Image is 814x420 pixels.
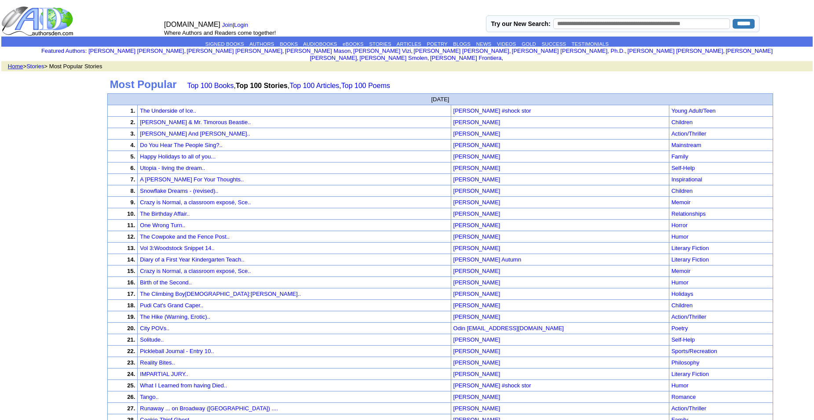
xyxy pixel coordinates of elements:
a: BOOKS [280,41,298,47]
a: STORIES [369,41,391,47]
font: 20. [127,325,135,332]
a: [PERSON_NAME] [453,404,500,412]
a: [PERSON_NAME] Mason [285,48,351,54]
a: One Wrong Turn.. [140,222,185,228]
a: [PERSON_NAME] [453,221,500,228]
a: [PERSON_NAME] [PERSON_NAME] [187,48,282,54]
font: [DATE] [431,96,449,103]
a: [PERSON_NAME] [PERSON_NAME], Ph.D. [512,48,625,54]
font: | [222,22,251,28]
a: The Cowpoke and the Fence Post.. [140,233,230,240]
a: Crazy is Normal, a classroom exposé, Sce.. [140,268,251,274]
font: 11. [127,222,135,228]
a: [PERSON_NAME] [453,210,500,217]
a: Join [222,22,233,28]
font: 17. [127,291,135,297]
a: Action/Thriller [672,405,706,412]
font: i [503,56,504,61]
a: Login [234,22,248,28]
a: [PERSON_NAME] [453,347,500,354]
font: 26. [127,394,135,400]
a: [PERSON_NAME] [453,301,500,309]
a: Literary Fiction [672,245,709,251]
a: [PERSON_NAME] [453,232,500,240]
a: The Underside of Ice.. [140,107,196,114]
a: Literary Fiction [672,371,709,377]
a: City POVs.. [140,325,169,332]
a: Top 100 Poems [341,82,390,89]
a: [PERSON_NAME] [453,198,500,206]
a: [PERSON_NAME] [453,187,500,194]
font: [PERSON_NAME] [453,268,500,274]
a: Humor [672,382,689,389]
a: [PERSON_NAME] Vizi [353,48,411,54]
font: 2. [130,119,135,125]
font: i [186,49,186,54]
font: i [284,49,285,54]
font: [PERSON_NAME] #shock stor [453,382,531,389]
font: [PERSON_NAME] #shock stor [453,107,531,114]
a: Snowflake Dreams - (revised).. [140,188,218,194]
a: Diary of a First Year Kindergarten Teach.. [140,256,245,263]
font: [PERSON_NAME] [453,336,500,343]
font: [PERSON_NAME] [453,199,500,206]
a: Action/Thriller [672,130,706,137]
a: BLOGS [453,41,471,47]
a: [PERSON_NAME] [453,370,500,377]
a: Stories [26,63,44,70]
a: Runaway ... on Broadway ([GEOGRAPHIC_DATA]) .... [140,405,278,412]
a: SIGNED BOOKS [205,41,244,47]
font: [PERSON_NAME] [453,153,500,160]
a: NEWS [476,41,492,47]
font: 24. [127,371,135,377]
a: Birth of the Second.. [140,279,192,286]
a: Sports/Recreation [672,348,717,354]
font: 27. [127,405,135,412]
a: What I Learned from having Died.. [140,382,227,389]
a: POETRY [427,41,448,47]
font: > > Most Popular Stories [3,63,102,70]
font: [PERSON_NAME] [453,245,500,251]
a: IMPARTIAL JURY.. [140,371,188,377]
a: Odin [EMAIL_ADDRESS][DOMAIN_NAME] [453,324,564,332]
a: [PERSON_NAME] #shock stor [453,381,531,389]
font: [DOMAIN_NAME] [164,21,220,28]
a: Relationships [672,210,706,217]
font: [PERSON_NAME] Autumn [453,256,522,263]
a: Humor [672,279,689,286]
font: [PERSON_NAME] [453,119,500,125]
a: Top 100 Books [187,82,234,89]
a: VIDEOS [497,41,516,47]
a: Children [672,119,693,125]
font: [PERSON_NAME] [453,348,500,354]
a: Children [672,188,693,194]
font: [PERSON_NAME] [453,210,500,217]
font: 25. [127,382,135,389]
font: [PERSON_NAME] [453,279,500,286]
a: Happy Holidays to all of you... [140,153,215,160]
a: [PERSON_NAME] & Mr. Timorous Beastie.. [140,119,251,125]
a: [PERSON_NAME] [453,278,500,286]
a: Self-Help [672,336,695,343]
font: 4. [130,142,135,148]
a: Action/Thriller [672,313,706,320]
font: [PERSON_NAME] [453,405,500,412]
font: 23. [127,359,135,366]
a: Top 100 Articles [289,82,339,89]
a: [PERSON_NAME] [453,393,500,400]
font: , , , [187,82,396,89]
font: [PERSON_NAME] [453,313,500,320]
a: [PERSON_NAME] [453,358,500,366]
font: 7. [130,176,135,183]
font: 12. [127,233,135,240]
a: SUCCESS [542,41,566,47]
a: [PERSON_NAME] #shock stor [453,107,531,114]
a: [PERSON_NAME] [PERSON_NAME] [413,48,509,54]
a: GOLD [522,41,536,47]
img: logo_ad.gif [1,6,75,37]
a: The Birthday Affair.. [140,210,190,217]
a: Romance [672,394,696,400]
a: A [PERSON_NAME] For Your Thoughts.. [140,176,244,183]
